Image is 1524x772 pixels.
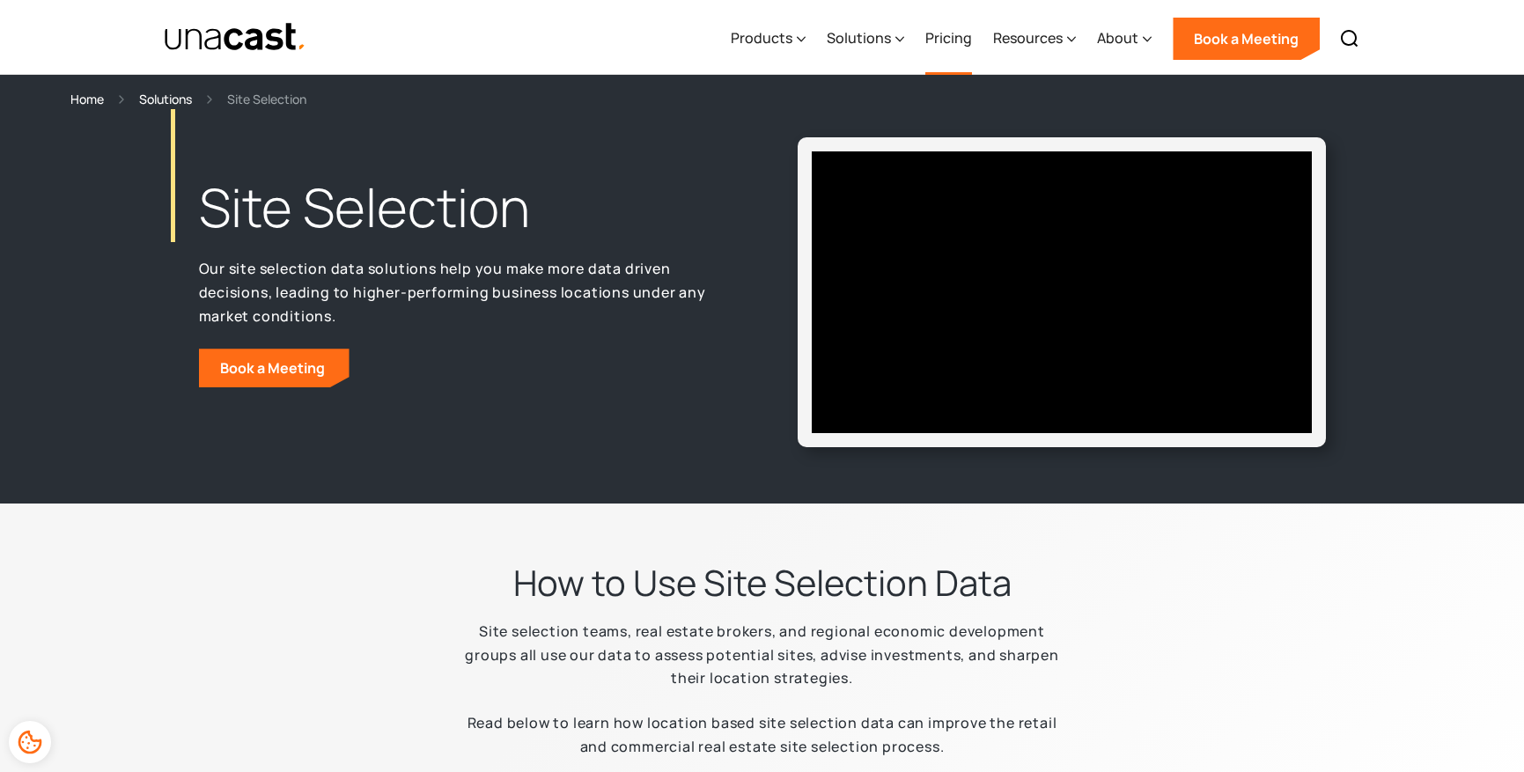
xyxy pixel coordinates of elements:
[453,620,1072,690] p: Site selection teams, real estate brokers, and regional economic development groups all use our d...
[453,711,1072,758] p: Read below to learn how location based site selection data can improve the retail and commercial ...
[827,27,891,48] div: Solutions
[925,3,972,75] a: Pricing
[164,22,307,53] a: home
[70,89,104,109] a: Home
[164,22,307,53] img: Unacast text logo
[827,3,904,75] div: Solutions
[513,560,1012,606] h2: How to Use Site Selection Data
[731,27,792,48] div: Products
[993,3,1076,75] div: Resources
[1173,18,1320,60] a: Book a Meeting
[227,89,306,109] div: Site Selection
[199,173,727,243] h1: Site Selection
[139,89,192,109] a: Solutions
[199,349,350,387] a: Book a Meeting
[993,27,1063,48] div: Resources
[1097,3,1152,75] div: About
[9,721,51,763] div: Cookie Preferences
[731,3,806,75] div: Products
[1097,27,1138,48] div: About
[1339,28,1360,49] img: Search icon
[199,257,727,327] p: Our site selection data solutions help you make more data driven decisions, leading to higher-per...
